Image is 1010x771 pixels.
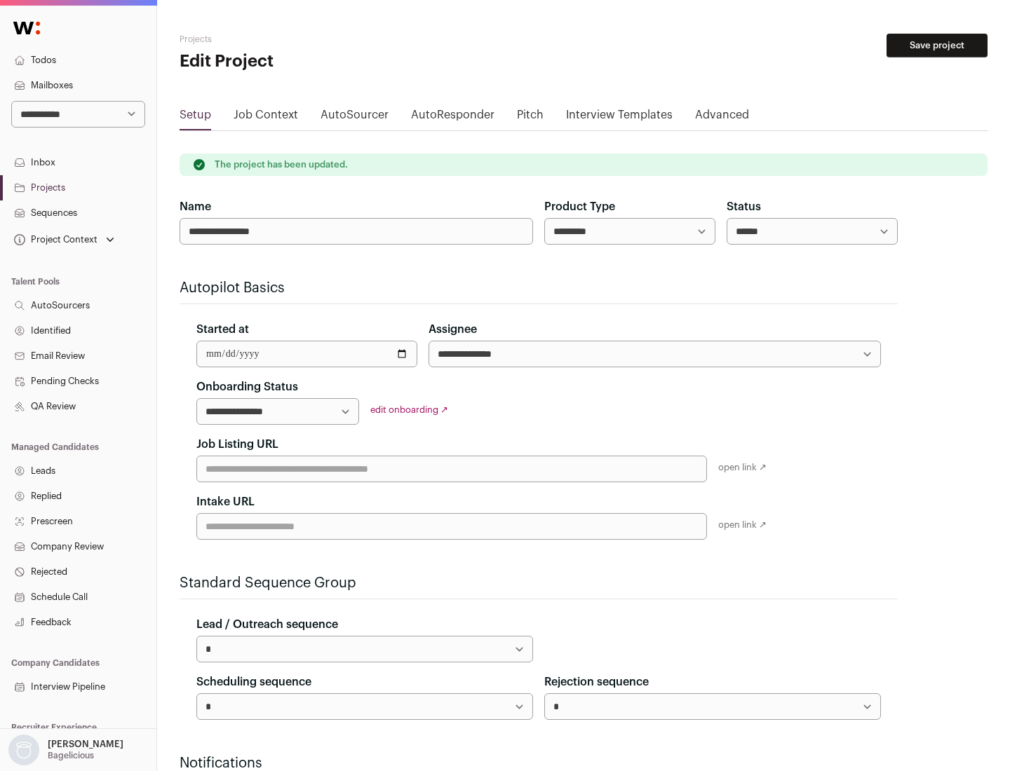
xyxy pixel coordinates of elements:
a: Job Context [234,107,298,129]
button: Save project [887,34,988,57]
a: Pitch [517,107,544,129]
label: Assignee [429,321,477,338]
a: Advanced [695,107,749,129]
button: Open dropdown [6,735,126,765]
label: Rejection sequence [544,674,649,690]
a: Interview Templates [566,107,673,129]
h1: Edit Project [180,50,449,73]
label: Onboarding Status [196,378,298,395]
label: Job Listing URL [196,436,278,453]
h2: Standard Sequence Group [180,573,898,593]
label: Product Type [544,198,615,215]
div: Project Context [11,234,97,245]
label: Scheduling sequence [196,674,311,690]
label: Name [180,198,211,215]
button: Open dropdown [11,230,117,250]
img: nopic.png [8,735,39,765]
a: AutoResponder [411,107,494,129]
p: [PERSON_NAME] [48,739,123,750]
p: Bagelicious [48,750,94,761]
img: Wellfound [6,14,48,42]
label: Lead / Outreach sequence [196,616,338,633]
label: Intake URL [196,493,255,510]
a: Setup [180,107,211,129]
p: The project has been updated. [215,159,348,170]
a: edit onboarding ↗ [370,405,448,414]
label: Status [727,198,761,215]
h2: Projects [180,34,449,45]
a: AutoSourcer [321,107,389,129]
label: Started at [196,321,249,338]
h2: Autopilot Basics [180,278,898,298]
